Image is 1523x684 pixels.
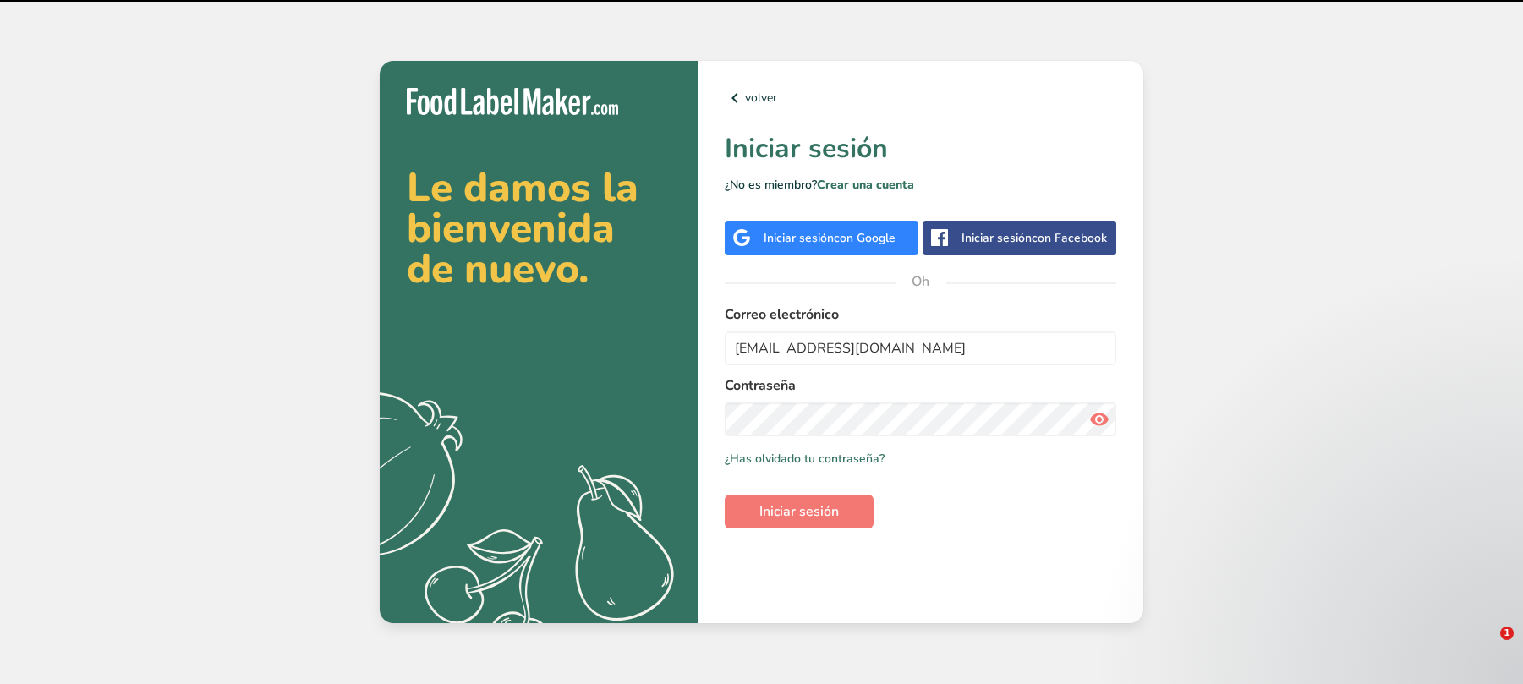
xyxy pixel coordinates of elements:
[725,305,839,324] font: Correo electrónico
[834,230,896,246] font: con Google
[725,130,888,167] font: Iniciar sesión
[912,272,929,291] font: Oh
[817,177,914,193] a: Crear una cuenta
[1504,627,1510,638] font: 1
[764,230,834,246] font: Iniciar sesión
[407,88,618,116] img: Fabricante de etiquetas para alimentos
[725,177,817,193] font: ¿No es miembro?
[759,502,839,521] font: Iniciar sesión
[725,331,1116,365] input: Introduce tu correo electrónico
[725,451,885,467] font: ¿Has olvidado tu contraseña?
[745,90,777,106] font: volver
[725,495,874,528] button: Iniciar sesión
[407,160,638,297] font: Le damos la bienvenida de nuevo.
[961,230,1032,246] font: Iniciar sesión
[1032,230,1107,246] font: con Facebook
[725,450,885,468] a: ¿Has olvidado tu contraseña?
[1465,627,1506,667] iframe: Chat en vivo de Intercom
[725,376,796,395] font: Contraseña
[725,88,1116,108] a: volver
